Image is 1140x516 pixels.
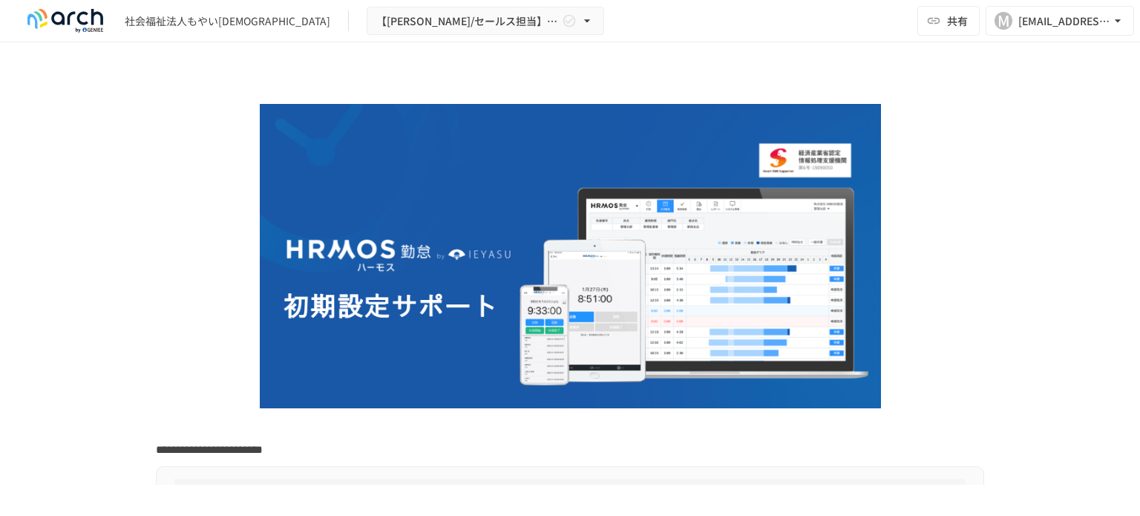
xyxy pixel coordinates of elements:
[376,12,559,30] span: 【[PERSON_NAME]/セールス担当】社会福祉法人もやい[DEMOGRAPHIC_DATA]_初期設定サポート
[260,104,881,408] img: GdztLVQAPnGLORo409ZpmnRQckwtTrMz8aHIKJZF2AQ
[995,12,1012,30] div: M
[1018,12,1110,30] div: [EMAIL_ADDRESS][DOMAIN_NAME]
[18,9,113,33] img: logo-default@2x-9cf2c760.svg
[125,13,330,29] div: 社会福祉法人もやい[DEMOGRAPHIC_DATA]
[367,7,604,36] button: 【[PERSON_NAME]/セールス担当】社会福祉法人もやい[DEMOGRAPHIC_DATA]_初期設定サポート
[917,6,980,36] button: 共有
[986,6,1134,36] button: M[EMAIL_ADDRESS][DOMAIN_NAME]
[947,13,968,29] span: 共有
